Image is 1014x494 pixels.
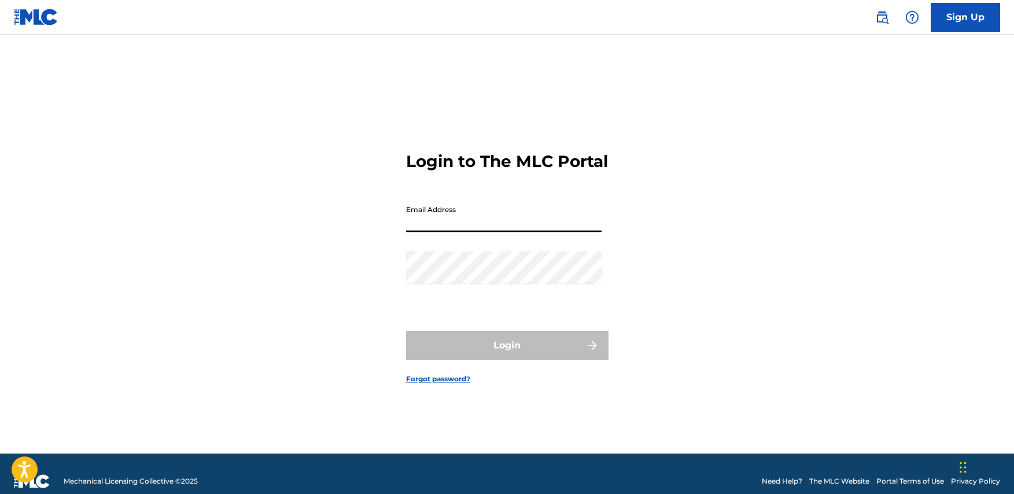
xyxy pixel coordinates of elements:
img: search [875,10,889,24]
a: Public Search [871,6,894,29]
iframe: Chat Widget [956,439,1014,494]
span: Mechanical Licensing Collective © 2025 [64,476,198,486]
a: Privacy Policy [951,476,1000,486]
img: help [905,10,919,24]
a: Portal Terms of Use [876,476,944,486]
a: Need Help? [762,476,802,486]
div: Drag [960,450,967,485]
a: Forgot password? [406,374,470,384]
a: The MLC Website [809,476,869,486]
img: logo [14,474,50,488]
img: MLC Logo [14,9,58,25]
h3: Login to The MLC Portal [406,151,608,172]
div: Help [901,6,924,29]
a: Sign Up [931,3,1000,32]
